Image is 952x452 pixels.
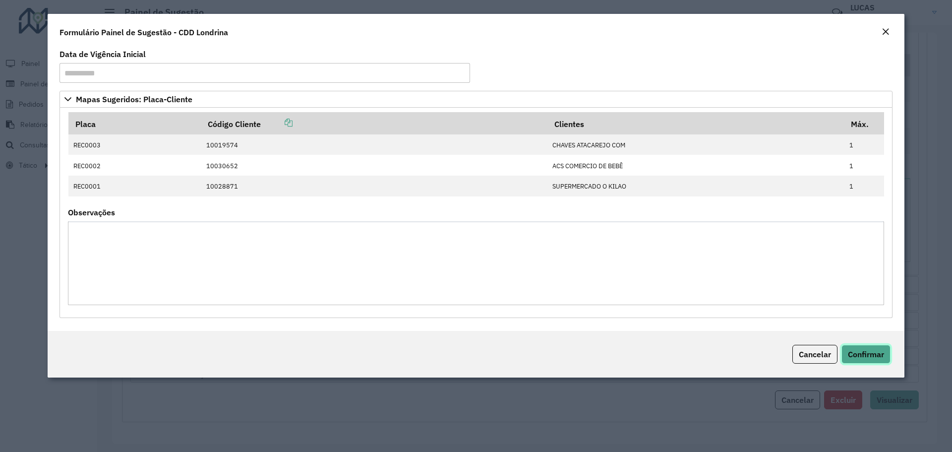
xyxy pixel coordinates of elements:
[261,118,293,128] a: Copiar
[206,182,238,191] font: 10028871
[851,119,869,129] font: Máx.
[552,162,623,170] font: ACS COMERCIO DE BEBÊ
[68,207,115,217] font: Observações
[879,26,892,39] button: Fechar
[208,119,261,129] font: Código Cliente
[792,345,837,364] button: Cancelar
[554,119,584,129] font: Clientes
[552,182,626,191] font: SUPERMERCADO O KILAO
[849,182,853,191] font: 1
[849,162,853,170] font: 1
[75,119,96,129] font: Placa
[73,141,101,149] font: REC0003
[76,94,192,104] font: Mapas Sugeridos: Placa-Cliente
[73,162,101,170] font: REC0002
[848,349,884,359] font: Confirmar
[206,162,238,170] font: 10030652
[841,345,891,364] button: Confirmar
[73,182,101,191] font: REC0001
[59,91,892,108] a: Mapas Sugeridos: Placa-Cliente
[59,49,146,59] font: Data de Vigência Inicial
[849,141,853,149] font: 1
[206,141,238,149] font: 10019574
[882,28,890,36] em: Fechar
[59,27,228,37] font: Formulário Painel de Sugestão - CDD Londrina
[552,141,625,149] font: CHAVES ATACAREJO COM
[799,349,831,359] font: Cancelar
[59,108,892,318] div: Mapas Sugeridos: Placa-Cliente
